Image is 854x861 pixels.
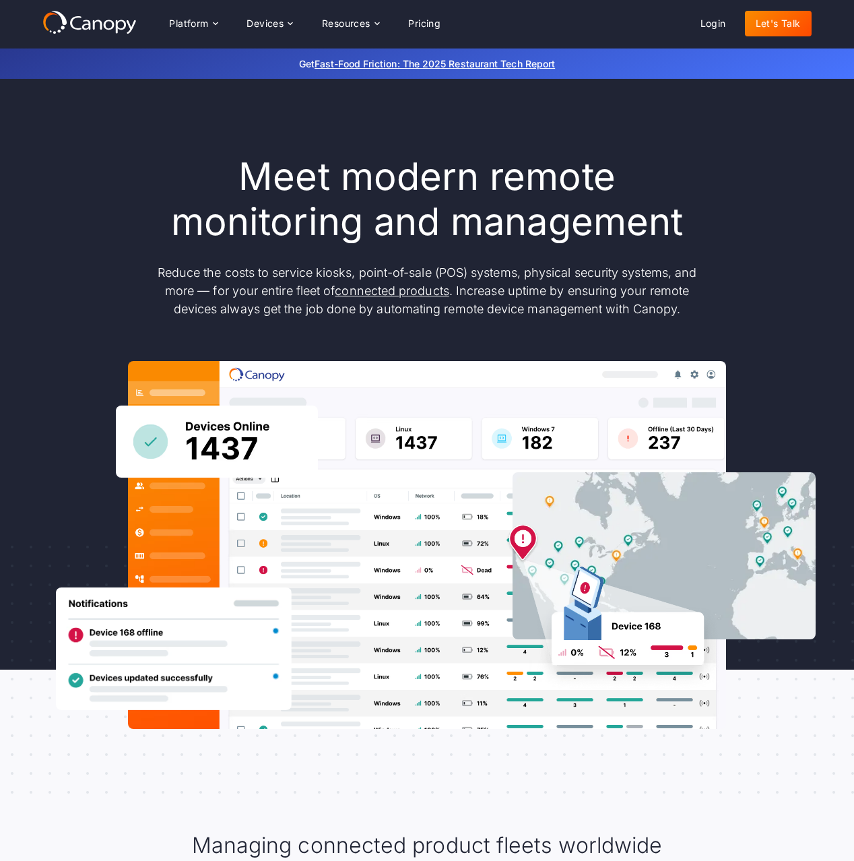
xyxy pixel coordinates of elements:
div: Devices [236,10,303,37]
h1: Meet modern remote monitoring and management [144,154,710,245]
p: Reduce the costs to service kiosks, point-of-sale (POS) systems, physical security systems, and m... [144,263,710,318]
div: Platform [158,10,228,37]
a: connected products [335,284,449,298]
div: Resources [322,19,370,28]
a: Let's Talk [745,11,812,36]
a: Fast-Food Friction: The 2025 Restaurant Tech Report [315,58,555,69]
img: Canopy sees how many devices are online [116,406,318,478]
p: Get [97,57,757,71]
div: Devices [247,19,284,28]
div: Resources [311,10,389,37]
div: Platform [169,19,208,28]
h2: Managing connected product fleets worldwide [192,831,662,860]
a: Pricing [397,11,451,36]
a: Login [690,11,737,36]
